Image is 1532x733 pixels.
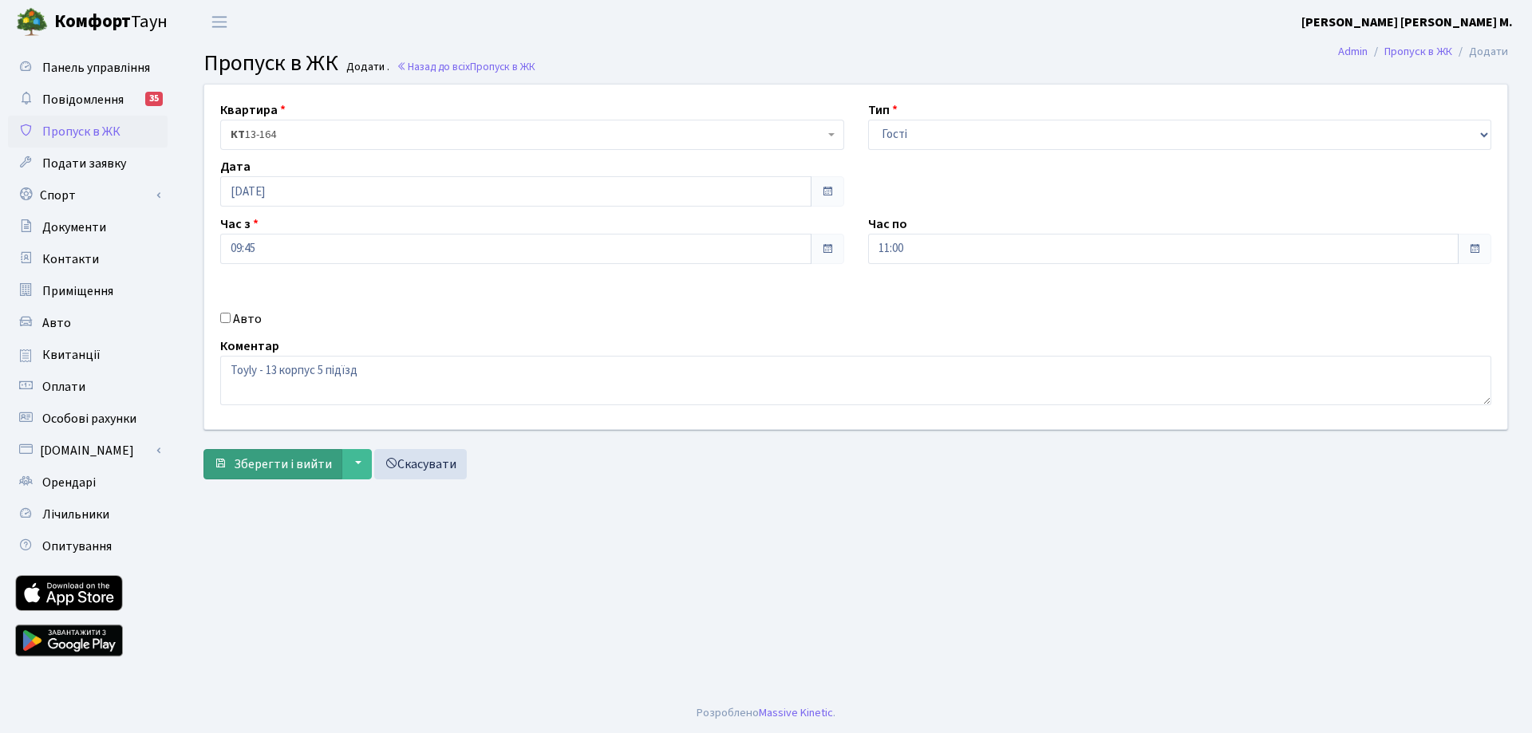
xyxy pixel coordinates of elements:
[42,123,120,140] span: Пропуск в ЖК
[697,704,835,722] div: Розроблено .
[1452,43,1508,61] li: Додати
[8,211,168,243] a: Документи
[1314,35,1532,69] nav: breadcrumb
[42,314,71,332] span: Авто
[231,127,824,143] span: <b>КТ</b>&nbsp;&nbsp;&nbsp;&nbsp;13-164
[397,59,535,74] a: Назад до всіхПропуск в ЖК
[8,435,168,467] a: [DOMAIN_NAME]
[8,499,168,530] a: Лічильники
[343,61,389,74] small: Додати .
[203,47,338,79] span: Пропуск в ЖК
[231,127,245,143] b: КТ
[54,9,131,34] b: Комфорт
[54,9,168,36] span: Таун
[1301,14,1513,31] b: [PERSON_NAME] [PERSON_NAME] М.
[220,157,251,176] label: Дата
[199,9,239,35] button: Переключити навігацію
[8,403,168,435] a: Особові рахунки
[42,282,113,300] span: Приміщення
[8,307,168,339] a: Авто
[8,243,168,275] a: Контакти
[234,455,332,473] span: Зберегти і вийти
[42,474,96,491] span: Орендарі
[1384,43,1452,60] a: Пропуск в ЖК
[8,84,168,116] a: Повідомлення35
[1338,43,1368,60] a: Admin
[42,506,109,523] span: Лічильники
[374,449,467,479] a: Скасувати
[8,116,168,148] a: Пропуск в ЖК
[220,215,259,234] label: Час з
[42,250,99,268] span: Контакти
[145,92,163,106] div: 35
[233,309,262,329] label: Авто
[203,449,342,479] button: Зберегти і вийти
[8,148,168,179] a: Подати заявку
[220,120,844,150] span: <b>КТ</b>&nbsp;&nbsp;&nbsp;&nbsp;13-164
[42,346,101,364] span: Квитанції
[42,91,124,108] span: Повідомлення
[16,6,48,38] img: logo.png
[42,538,112,555] span: Опитування
[220,337,279,356] label: Коментар
[759,704,833,721] a: Massive Kinetic
[220,100,286,120] label: Квартира
[868,215,907,234] label: Час по
[42,219,106,236] span: Документи
[8,179,168,211] a: Спорт
[8,530,168,562] a: Опитування
[42,155,126,172] span: Подати заявку
[8,275,168,307] a: Приміщення
[1301,13,1513,32] a: [PERSON_NAME] [PERSON_NAME] М.
[868,100,898,120] label: Тип
[8,52,168,84] a: Панель управління
[42,410,136,428] span: Особові рахунки
[42,59,150,77] span: Панель управління
[42,378,85,396] span: Оплати
[8,371,168,403] a: Оплати
[8,467,168,499] a: Орендарі
[8,339,168,371] a: Квитанції
[470,59,535,74] span: Пропуск в ЖК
